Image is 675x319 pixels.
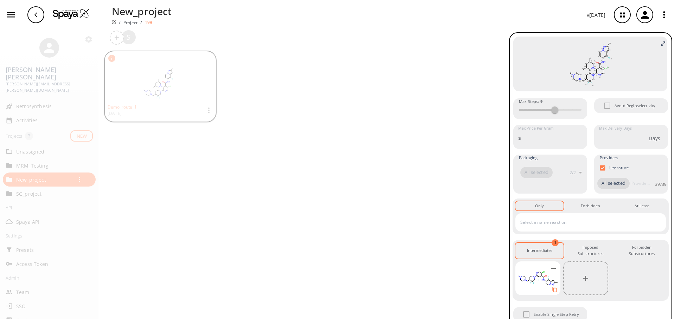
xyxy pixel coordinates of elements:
button: Forbidden Substructures [618,243,666,259]
span: Packaging [519,155,538,161]
li: / [140,19,142,26]
span: Avoid Regioselectivity [615,103,655,109]
svg: Full screen [660,41,666,46]
img: Spaya logo [112,20,116,24]
div: Intermediates [527,247,552,254]
button: Intermediates [515,243,564,259]
p: Literature [609,165,629,171]
svg: Cc1cc2c(F)c(NC(=O)c3c(Cl)cnc(N4CCC(CN5CCN(C)CC5)C(F)(F)C4)c3N3CC(C)CC(C)C3)ccn2n1 [519,39,662,89]
span: All selected [597,180,630,187]
img: Logo Spaya [53,8,89,19]
label: Max Delivery Days [599,126,632,131]
div: At Least [635,203,649,209]
svg: Cc1cc2c(F)c(NC(=O)c3c(Cl)cnc(N4CCC(CN5CCN(C)CC5)C(F)(F)C4)c3F)ccn2n1 [515,261,560,295]
input: Select a name reaction [519,217,652,228]
p: Days [649,135,660,142]
span: Providers [600,155,618,161]
div: Imposed Substructures [572,244,609,257]
div: Forbidden Substructures [623,244,660,257]
button: Forbidden [566,201,615,210]
span: All selected [520,169,553,176]
strong: 9 [540,99,542,104]
label: Max Price Per Gram [518,126,554,131]
span: Enable Single Step Retry [534,311,579,318]
p: 39 / 39 [655,181,667,187]
li: / [119,19,121,26]
p: $ [518,135,521,142]
p: New_project [112,4,172,19]
button: Imposed Substructures [566,243,615,259]
button: Copy to clipboard [549,284,560,295]
span: Max Steps : [519,98,542,105]
div: Forbidden [581,203,600,209]
div: Only [535,203,544,209]
p: 199 [145,19,152,25]
input: Provider name [630,178,651,189]
button: Only [515,201,564,210]
span: 1 [552,239,559,246]
button: At Least [618,201,666,210]
p: v [DATE] [587,11,605,19]
p: 2 / 2 [570,170,576,176]
a: Project [123,20,137,26]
